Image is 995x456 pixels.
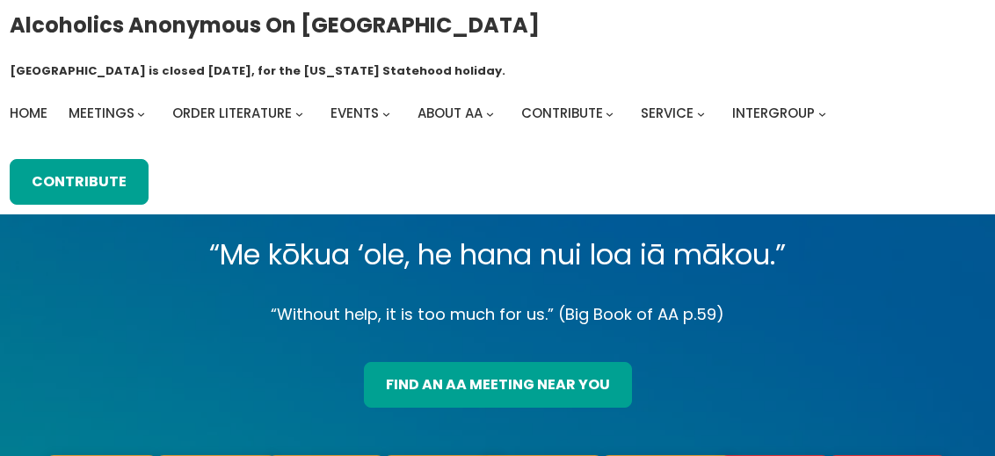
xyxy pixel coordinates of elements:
[295,110,303,118] button: Order Literature submenu
[382,110,390,118] button: Events submenu
[364,362,632,408] a: find an aa meeting near you
[10,6,540,44] a: Alcoholics Anonymous on [GEOGRAPHIC_DATA]
[521,104,603,122] span: Contribute
[418,104,483,122] span: About AA
[418,101,483,126] a: About AA
[10,159,149,205] a: Contribute
[10,104,47,122] span: Home
[697,110,705,118] button: Service submenu
[50,230,946,279] p: “Me kōkua ‘ole, he hana nui loa iā mākou.”
[330,104,379,122] span: Events
[641,104,694,122] span: Service
[732,101,815,126] a: Intergroup
[69,101,134,126] a: Meetings
[521,101,603,126] a: Contribute
[50,300,946,329] p: “Without help, it is too much for us.” (Big Book of AA p.59)
[818,110,826,118] button: Intergroup submenu
[137,110,145,118] button: Meetings submenu
[69,104,134,122] span: Meetings
[172,104,292,122] span: Order Literature
[10,101,832,126] nav: Intergroup
[732,104,815,122] span: Intergroup
[330,101,379,126] a: Events
[486,110,494,118] button: About AA submenu
[606,110,614,118] button: Contribute submenu
[641,101,694,126] a: Service
[10,62,505,80] h1: [GEOGRAPHIC_DATA] is closed [DATE], for the [US_STATE] Statehood holiday.
[10,101,47,126] a: Home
